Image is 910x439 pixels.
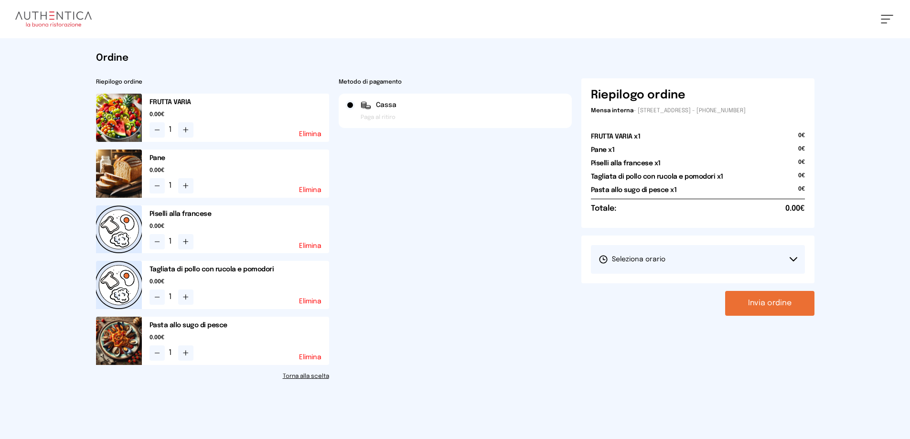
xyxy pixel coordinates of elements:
[150,334,329,342] span: 0.00€
[96,94,142,142] img: media
[599,255,665,264] span: Seleziona orario
[96,317,142,365] img: media
[591,172,723,182] h2: Tagliata di pollo con rucola e pomodori x1
[150,111,329,118] span: 0.00€
[339,78,572,86] h2: Metodo di pagamento
[798,132,805,145] span: 0€
[798,185,805,199] span: 0€
[169,291,174,303] span: 1
[591,159,661,168] h2: Piselli alla francese x1
[299,243,321,249] button: Elimina
[169,124,174,136] span: 1
[150,265,329,274] h2: Tagliata di pollo con rucola e pomodori
[299,131,321,138] button: Elimina
[299,298,321,305] button: Elimina
[150,321,329,330] h2: Pasta allo sugo di pesce
[15,11,92,27] img: logo.8f33a47.png
[591,145,615,155] h2: Pane x1
[591,132,641,141] h2: FRUTTA VARIA x1
[376,100,396,110] span: Cassa
[299,354,321,361] button: Elimina
[591,203,616,214] h6: Totale:
[96,78,329,86] h2: Riepilogo ordine
[798,145,805,159] span: 0€
[150,97,329,107] h2: FRUTTA VARIA
[591,108,633,114] span: Mensa interna
[169,180,174,192] span: 1
[150,223,329,230] span: 0.00€
[169,347,174,359] span: 1
[150,278,329,286] span: 0.00€
[591,88,685,103] h6: Riepilogo ordine
[798,159,805,172] span: 0€
[591,107,805,115] p: - [STREET_ADDRESS] - [PHONE_NUMBER]
[361,114,396,121] span: Paga al ritiro
[798,172,805,185] span: 0€
[96,373,329,380] a: Torna alla scelta
[725,291,814,316] button: Invia ordine
[299,187,321,193] button: Elimina
[591,245,805,274] button: Seleziona orario
[150,153,329,163] h2: Pane
[169,236,174,247] span: 1
[785,203,805,214] span: 0.00€
[150,209,329,219] h2: Piselli alla francese
[96,261,142,309] img: placeholder-product.5564ca1.png
[96,150,142,198] img: media
[96,52,814,65] h1: Ordine
[591,185,677,195] h2: Pasta allo sugo di pesce x1
[150,167,329,174] span: 0.00€
[96,205,142,254] img: placeholder-product.5564ca1.png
